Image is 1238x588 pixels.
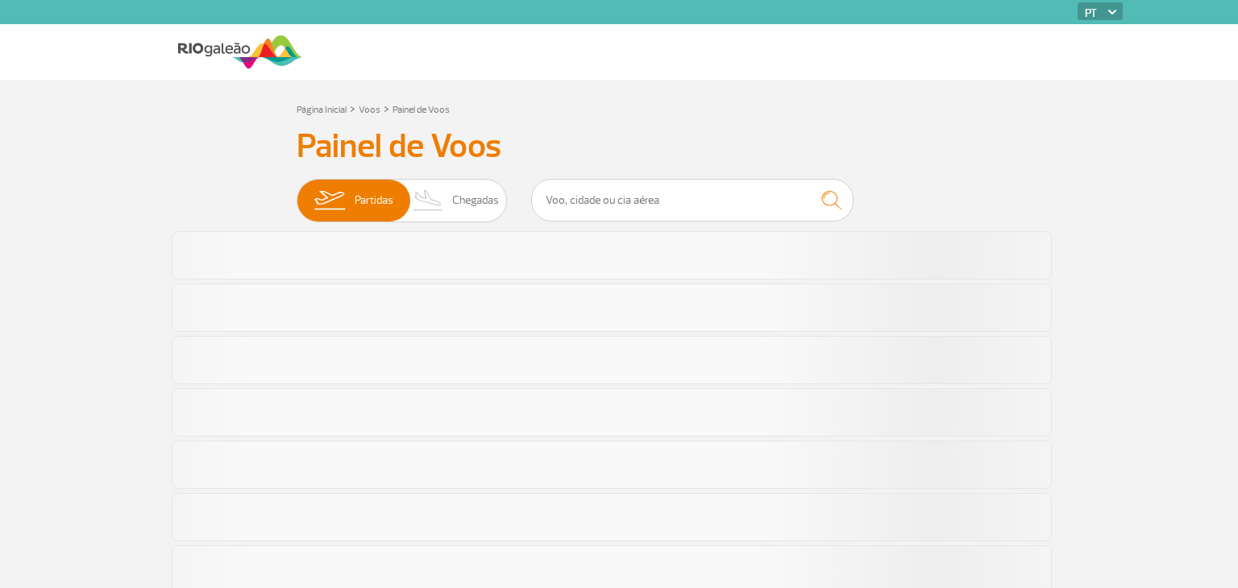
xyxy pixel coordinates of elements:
a: Página Inicial [297,104,347,116]
h3: Painel de Voos [297,126,941,167]
span: Chegadas [452,180,499,222]
input: Voo, cidade ou cia aérea [531,179,854,222]
span: Partidas [355,180,393,222]
a: Painel de Voos [393,104,450,116]
a: > [384,99,389,118]
a: > [350,99,355,118]
img: slider-embarque [304,180,355,222]
a: Voos [359,104,380,116]
img: slider-desembarque [405,180,452,222]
